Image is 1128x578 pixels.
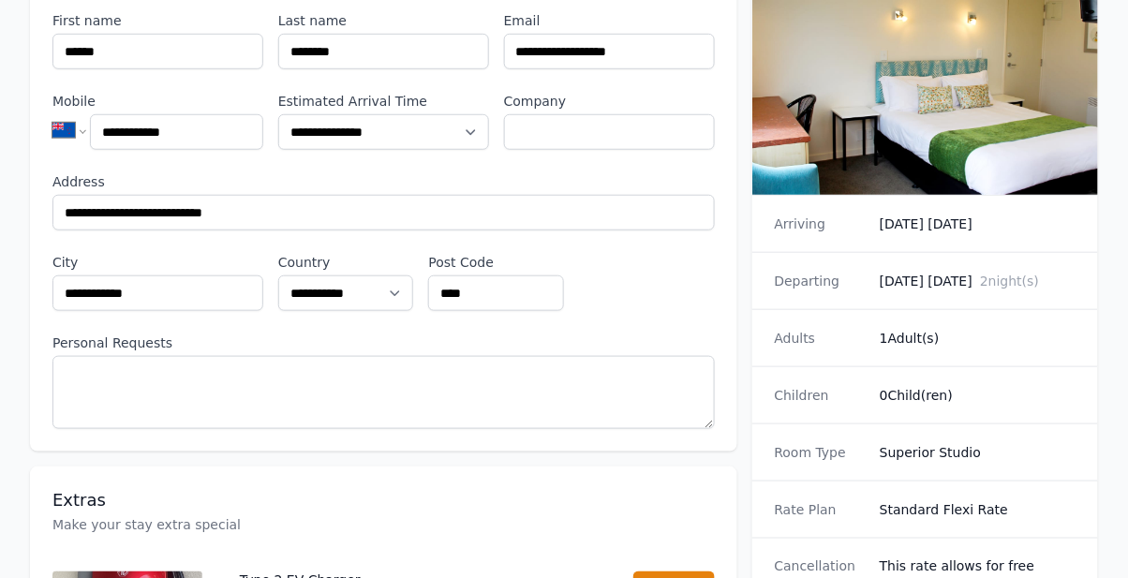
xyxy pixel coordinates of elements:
label: Email [504,11,715,30]
label: Last name [278,11,489,30]
dd: [DATE] [DATE] [880,215,1076,233]
dt: Adults [775,329,865,348]
label: Personal Requests [52,333,715,352]
dt: Room Type [775,443,865,462]
label: Company [504,92,715,111]
label: First name [52,11,263,30]
dt: Departing [775,272,865,290]
dt: Arriving [775,215,865,233]
dd: 1 Adult(s) [880,329,1076,348]
label: Country [278,253,414,272]
p: Make your stay extra special [52,515,715,534]
dd: [DATE] [DATE] [880,272,1076,290]
dt: Children [775,386,865,405]
dd: Superior Studio [880,443,1076,462]
dd: Standard Flexi Rate [880,500,1076,519]
label: Estimated Arrival Time [278,92,489,111]
label: Post Code [428,253,564,272]
h3: Extras [52,489,715,511]
label: Address [52,172,715,191]
dd: 0 Child(ren) [880,386,1076,405]
label: Mobile [52,92,263,111]
span: 2 night(s) [980,274,1039,289]
dt: Rate Plan [775,500,865,519]
label: City [52,253,263,272]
